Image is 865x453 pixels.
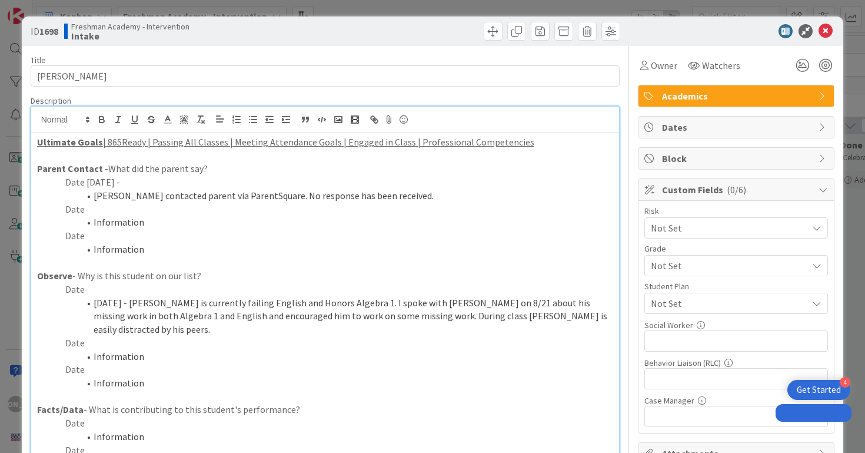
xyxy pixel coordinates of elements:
div: Open Get Started checklist, remaining modules: 4 [787,380,850,400]
b: 1698 [39,25,58,37]
p: Date [37,416,614,430]
div: Grade [644,244,828,253]
span: Description [31,95,71,106]
span: Not Set [651,257,801,274]
div: Student Plan [644,282,828,290]
p: What did the parent say? [37,162,614,176]
span: Watchers [702,58,740,72]
p: Date [37,363,614,376]
li: Information [51,243,614,256]
b: Intake [71,31,189,41]
input: type card name here... [31,65,620,87]
span: Dates [662,120,813,134]
strong: Parent Contact - [37,163,108,174]
li: [DATE] - [PERSON_NAME] is currently failing English and Honors Algebra 1. I spoke with [PERSON_NA... [51,296,614,336]
span: Freshman Academy - Intervention [71,22,189,31]
p: - What is contributing to this student's performance? [37,403,614,416]
u: Ultimate Goals [37,136,103,148]
span: ID [31,24,58,38]
label: Title [31,55,46,65]
span: Academics [662,89,813,103]
p: Date [37,203,614,216]
label: Social Worker [644,320,693,330]
p: Date [DATE] - [37,176,614,189]
li: [PERSON_NAME] contacted parent via ParentSquare. No response has been received. [51,189,614,203]
strong: Observe [37,270,72,282]
li: Information [51,376,614,390]
p: Date [37,283,614,296]
div: 4 [840,377,850,388]
li: Information [51,430,614,444]
span: Not Set [651,296,807,310]
span: Block [662,151,813,166]
span: Not Set [651,220,801,236]
strong: Facts/Data [37,404,84,415]
label: Behavior Liaison (RLC) [644,358,721,368]
p: Date [37,336,614,350]
span: Owner [651,58,677,72]
li: Information [51,350,614,363]
label: Case Manager [644,395,694,406]
p: - Why is this student on our list? [37,269,614,283]
span: ( 0/6 ) [727,184,746,196]
li: Information [51,216,614,229]
u: | 865Ready | Passing All Classes | Meeting Attendance Goals | Engaged in Class | Professional Com... [103,136,534,148]
span: Custom Fields [662,183,813,197]
div: Get Started [797,384,841,396]
div: Risk [644,207,828,215]
p: Date [37,229,614,243]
